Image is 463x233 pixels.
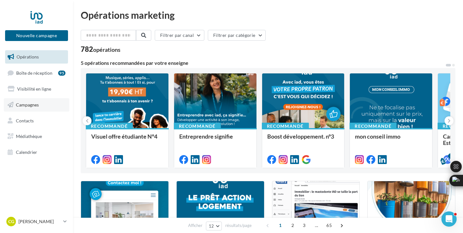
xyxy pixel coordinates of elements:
a: Médiathèque [4,130,69,143]
span: ... [311,220,322,230]
span: Campagnes [16,102,39,107]
span: Opérations [17,54,39,59]
span: 65 [324,220,334,230]
button: Nouvelle campagne [5,30,68,41]
div: 782 [81,46,120,53]
span: Visibilité en ligne [17,86,51,92]
button: 12 [206,222,222,230]
span: Afficher [188,223,202,229]
span: résultats/page [225,223,252,229]
a: Visibilité en ligne [4,82,69,96]
span: mon conseil immo [355,133,400,140]
span: Entreprendre signifie [179,133,233,140]
p: [PERSON_NAME] [18,218,61,225]
span: CG [8,218,14,225]
span: 1 [275,220,285,230]
span: 2 [288,220,298,230]
a: Boîte de réception95 [4,66,69,80]
span: Visuel offre étudiante N°4 [91,133,157,140]
div: Recommandé [86,123,133,130]
div: 95 [58,71,65,76]
button: Filtrer par catégorie [208,30,266,41]
span: 12 [209,223,214,229]
a: Contacts [4,114,69,127]
span: Médiathèque [16,134,42,139]
button: Filtrer par canal [155,30,204,41]
a: Calendrier [4,146,69,159]
span: Calendrier [16,149,37,155]
a: CG [PERSON_NAME] [5,216,68,228]
a: Campagnes [4,98,69,112]
span: Boost développement. n°3 [267,133,334,140]
div: 5 [448,153,454,159]
iframe: Intercom live chat [441,211,457,227]
span: 3 [299,220,309,230]
span: Boîte de réception [16,70,52,75]
div: Recommandé [262,123,309,130]
div: Recommandé [350,123,397,130]
div: 5 opérations recommandées par votre enseigne [81,60,445,65]
span: Contacts [16,118,34,123]
div: Opérations marketing [81,10,455,20]
div: opérations [93,47,120,52]
a: Opérations [4,50,69,64]
div: Recommandé [174,123,221,130]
